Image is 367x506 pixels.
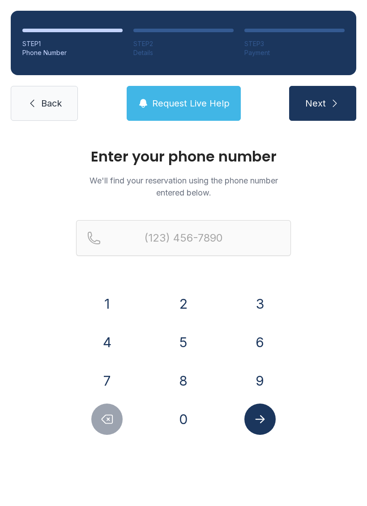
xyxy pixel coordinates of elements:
[133,39,234,48] div: STEP 2
[76,174,291,199] p: We'll find your reservation using the phone number entered below.
[76,220,291,256] input: Reservation phone number
[244,39,345,48] div: STEP 3
[91,365,123,396] button: 7
[168,288,199,319] button: 2
[133,48,234,57] div: Details
[244,404,276,435] button: Submit lookup form
[91,404,123,435] button: Delete number
[22,48,123,57] div: Phone Number
[168,365,199,396] button: 8
[305,97,326,110] span: Next
[41,97,62,110] span: Back
[91,327,123,358] button: 4
[244,48,345,57] div: Payment
[244,288,276,319] button: 3
[152,97,230,110] span: Request Live Help
[244,327,276,358] button: 6
[244,365,276,396] button: 9
[22,39,123,48] div: STEP 1
[76,149,291,164] h1: Enter your phone number
[168,327,199,358] button: 5
[91,288,123,319] button: 1
[168,404,199,435] button: 0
